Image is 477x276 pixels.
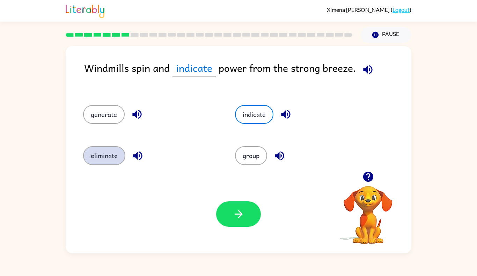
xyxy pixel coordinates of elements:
[173,60,216,76] span: indicate
[83,146,125,165] button: eliminate
[333,175,403,245] video: Your browser must support playing .mp4 files to use Literably. Please try using another browser.
[361,27,411,43] button: Pause
[84,60,411,91] div: Windmills spin and power from the strong breeze.
[235,105,273,124] button: indicate
[392,6,410,13] a: Logout
[66,3,104,18] img: Literably
[327,6,391,13] span: Ximena [PERSON_NAME]
[83,105,125,124] button: generate
[235,146,267,165] button: group
[327,6,411,13] div: ( )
